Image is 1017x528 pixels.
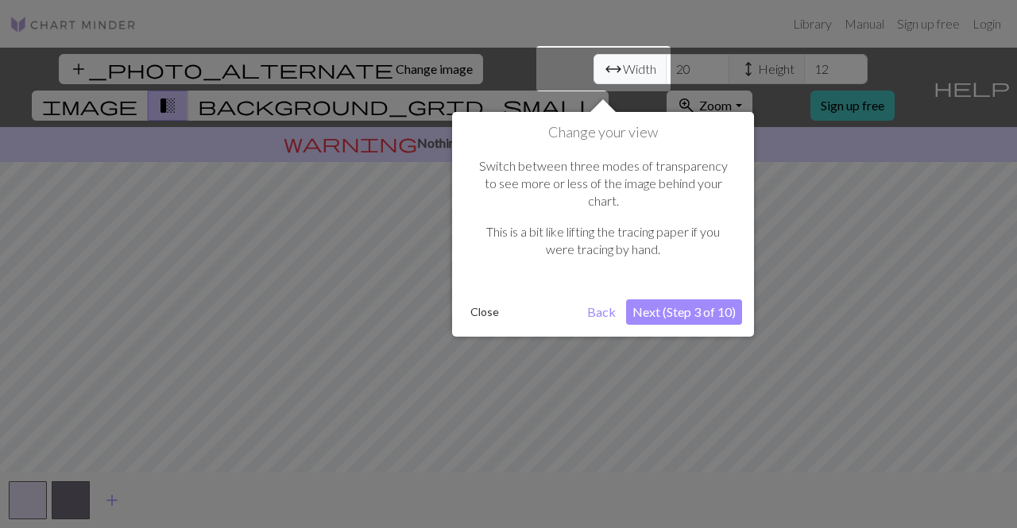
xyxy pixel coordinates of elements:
button: Close [464,300,505,324]
p: Switch between three modes of transparency to see more or less of the image behind your chart. [472,157,734,210]
button: Next (Step 3 of 10) [626,299,742,325]
button: Back [581,299,622,325]
div: Change your view [452,112,754,337]
p: This is a bit like lifting the tracing paper if you were tracing by hand. [472,223,734,259]
h1: Change your view [464,124,742,141]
